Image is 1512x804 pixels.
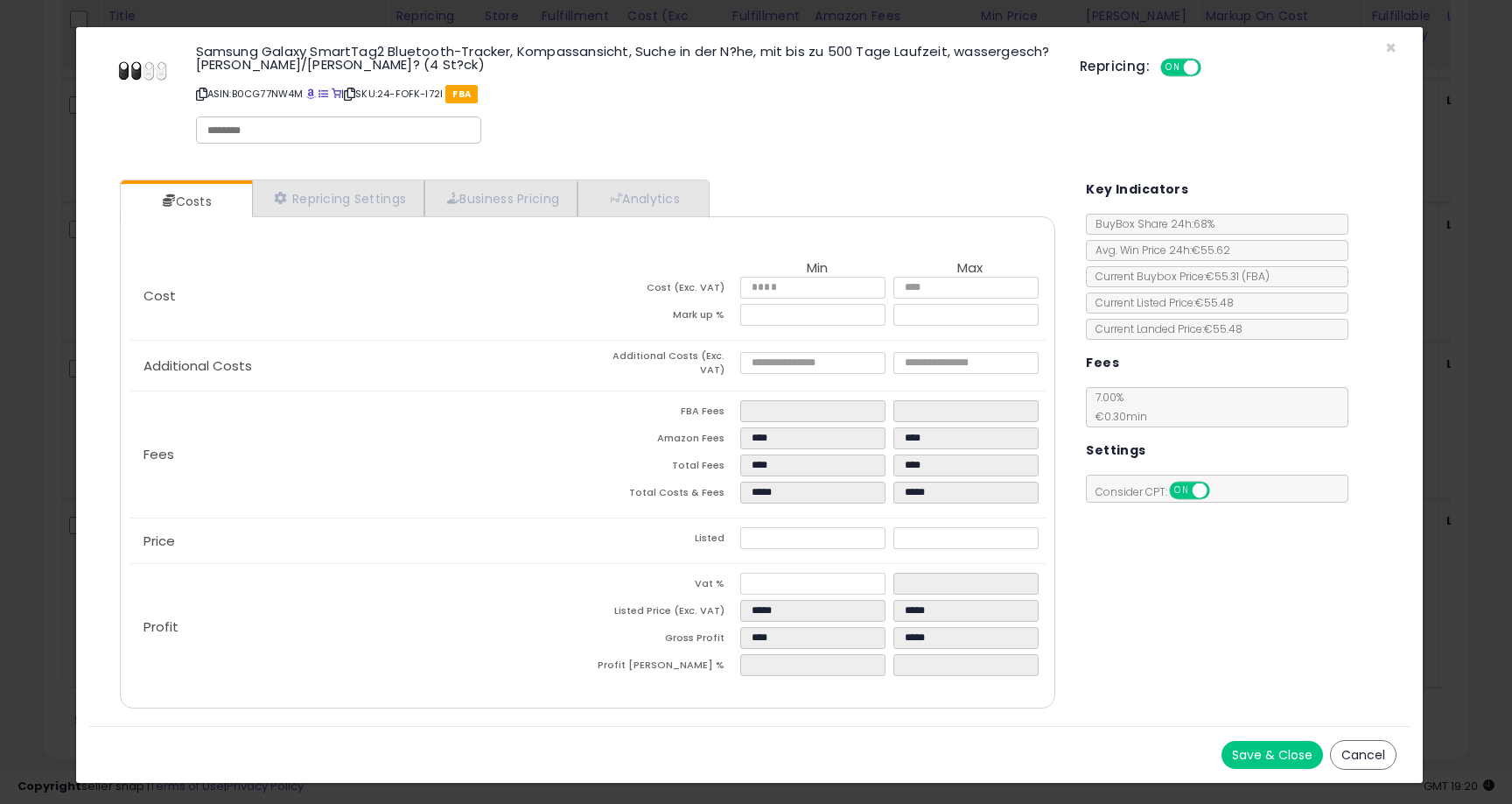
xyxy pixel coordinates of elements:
[588,277,741,304] td: Cost (Exc. VAT)
[196,80,1053,108] p: ASIN: B0CG77NW4M | SKU: 24-FOFK-I72I
[588,349,741,382] td: Additional Costs (Exc. VAT)
[1385,35,1396,60] span: ×
[332,87,341,101] a: Your listing only
[588,600,741,627] td: Listed Price (Exc. VAT)
[1198,60,1226,75] span: OFF
[588,654,741,681] td: Profit [PERSON_NAME] %
[1080,60,1150,74] h5: Repricing:
[121,184,250,219] a: Costs
[445,85,478,103] span: FBA
[1206,269,1270,284] span: €55.31
[196,45,1053,71] h3: Samsung Galaxy SmartTag2 Bluetooth-Tracker, Kompassansicht, Suche in der N?he, mit bis zu 500 Tag...
[893,261,1046,277] th: Max
[1086,440,1145,462] h5: Settings
[1172,483,1193,498] span: ON
[588,527,741,554] td: Listed
[129,359,588,373] p: Additional Costs
[1162,60,1184,75] span: ON
[129,289,588,303] p: Cost
[1087,321,1242,336] span: Current Landed Price: €55.48
[1087,390,1147,424] span: 7.00 %
[252,180,425,216] a: Repricing Settings
[588,427,741,455] td: Amazon Fees
[129,534,588,548] p: Price
[1087,484,1233,499] span: Consider CPT:
[588,627,741,654] td: Gross Profit
[318,87,328,101] a: All offer listings
[1086,352,1119,374] h5: Fees
[129,620,588,634] p: Profit
[1330,740,1396,770] button: Cancel
[588,482,741,509] td: Total Costs & Fees
[588,400,741,427] td: FBA Fees
[1242,269,1270,284] span: ( FBA )
[577,180,707,216] a: Analytics
[1086,179,1188,201] h5: Key Indicators
[740,261,893,277] th: Min
[424,180,577,216] a: Business Pricing
[588,304,741,331] td: Mark up %
[129,448,588,462] p: Fees
[588,573,741,600] td: Vat %
[1207,483,1235,498] span: OFF
[1087,216,1214,231] span: BuyBox Share 24h: 68%
[588,455,741,482] td: Total Fees
[306,87,316,101] a: BuyBox page
[116,45,169,97] img: 31OP-nrXD2L._SL60_.jpg
[1221,741,1323,769] button: Save & Close
[1087,269,1270,284] span: Current Buybox Price:
[1087,295,1234,310] span: Current Listed Price: €55.48
[1087,243,1230,257] span: Avg. Win Price 24h: €55.62
[1087,409,1147,424] span: €0.30 min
